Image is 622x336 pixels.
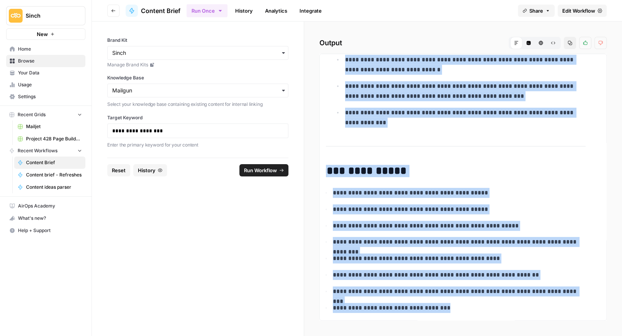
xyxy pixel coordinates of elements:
[14,120,85,133] a: Mailjet
[18,93,82,100] span: Settings
[6,145,85,156] button: Recent Workflows
[107,164,130,176] button: Reset
[107,100,288,108] p: Select your knowledge base containing existing content for internal linking
[18,203,82,209] span: AirOps Academy
[141,6,180,15] span: Content Brief
[187,4,228,17] button: Run Once
[18,147,57,154] span: Recent Workflows
[6,43,85,55] a: Home
[14,133,85,145] a: Project 428 Page Builder Tracker (NEW)
[244,166,277,174] span: Run Workflow
[18,46,82,53] span: Home
[7,212,85,224] div: What's new?
[6,224,85,237] button: Help + Support
[18,81,82,88] span: Usage
[107,61,288,68] a: Manage Brand Kits
[518,5,555,17] button: Share
[126,5,180,17] a: Content Brief
[260,5,292,17] a: Analytics
[26,123,82,130] span: Mailjet
[6,109,85,120] button: Recent Grids
[18,58,82,64] span: Browse
[9,9,23,23] img: Sinch Logo
[295,5,326,17] a: Integrate
[319,37,607,49] h2: Output
[6,55,85,67] a: Browse
[26,184,82,191] span: Content ideas parser
[26,159,82,166] span: Content Brief
[6,200,85,212] a: AirOps Academy
[18,69,82,76] span: Your Data
[138,166,155,174] span: History
[107,141,288,149] p: Enter the primary keyword for your content
[6,91,85,103] a: Settings
[6,6,85,25] button: Workspace: Sinch
[6,212,85,224] button: What's new?
[6,67,85,79] a: Your Data
[18,111,46,118] span: Recent Grids
[112,87,283,94] input: Mailgun
[14,156,85,169] a: Content Brief
[6,79,85,91] a: Usage
[26,135,82,142] span: Project 428 Page Builder Tracker (NEW)
[18,227,82,234] span: Help + Support
[231,5,257,17] a: History
[6,28,85,40] button: New
[14,169,85,181] a: Content brief - Refreshes
[133,164,167,176] button: History
[529,7,543,15] span: Share
[239,164,288,176] button: Run Workflow
[112,166,126,174] span: Reset
[107,37,288,44] label: Brand Kit
[14,181,85,193] a: Content ideas parser
[26,171,82,178] span: Content brief - Refreshes
[112,49,283,57] input: Sinch
[107,74,288,81] label: Knowledge Base
[562,7,595,15] span: Edit Workflow
[558,5,607,17] a: Edit Workflow
[107,114,288,121] label: Target Keyword
[37,30,48,38] span: New
[26,12,72,20] span: Sinch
